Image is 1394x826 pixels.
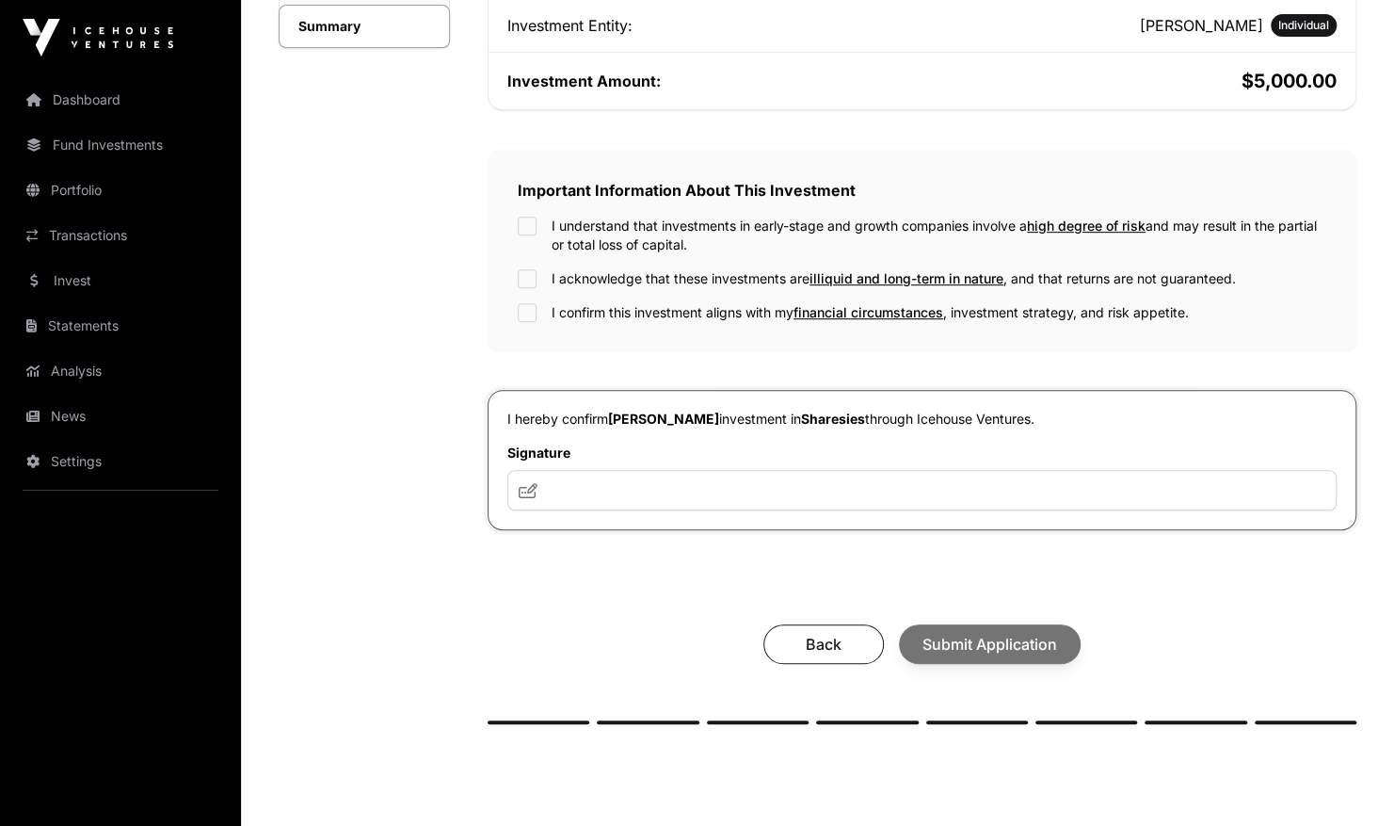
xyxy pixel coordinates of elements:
span: Sharesies [801,411,865,427]
span: Investment Amount: [507,72,661,90]
div: Investment Entity: [507,14,919,37]
label: I understand that investments in early-stage and growth companies involve a and may result in the... [552,217,1326,254]
label: I confirm this investment aligns with my , investment strategy, and risk appetite. [552,303,1189,322]
a: Summary [279,5,450,48]
iframe: Chat Widget [1300,736,1394,826]
img: Icehouse Ventures Logo [23,19,173,57]
h2: [PERSON_NAME] [1140,14,1263,37]
p: I hereby confirm investment in through Icehouse Ventures. [507,410,1337,429]
span: illiquid and long-term in nature [809,270,1003,286]
span: Back [787,633,860,656]
a: Statements [15,305,226,347]
a: Settings [15,441,226,482]
span: Individual [1278,18,1329,33]
label: Signature [507,444,1337,462]
a: Fund Investments [15,124,226,166]
span: [PERSON_NAME] [608,411,719,427]
span: financial circumstances [793,304,943,320]
a: Portfolio [15,170,226,211]
label: I acknowledge that these investments are , and that returns are not guaranteed. [552,269,1236,288]
a: Analysis [15,350,226,392]
span: high degree of risk [1027,218,1146,234]
button: Back [763,624,884,664]
a: Transactions [15,215,226,256]
a: Invest [15,260,226,301]
a: News [15,396,226,437]
a: Dashboard [15,79,226,121]
h2: $5,000.00 [926,68,1338,94]
h2: Important Information About This Investment [518,179,1326,202]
